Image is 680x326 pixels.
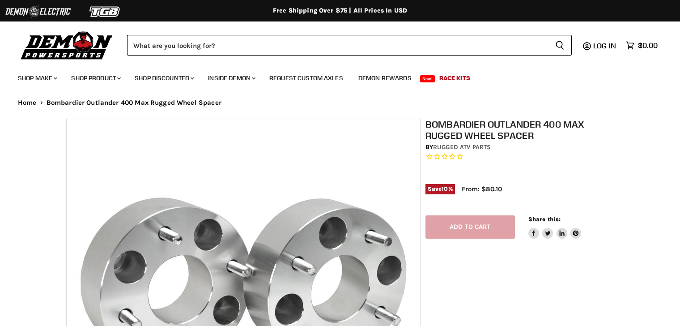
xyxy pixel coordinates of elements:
a: Demon Rewards [352,69,418,87]
a: Shop Discounted [128,69,200,87]
a: Request Custom Axles [263,69,350,87]
img: TGB Logo 2 [72,3,139,20]
form: Product [127,35,572,56]
button: Search [548,35,572,56]
span: New! [420,75,435,82]
a: Race Kits [433,69,477,87]
aside: Share this: [528,215,582,239]
span: From: $80.10 [462,185,502,193]
input: Search [127,35,548,56]
span: Save % [425,184,455,194]
a: Shop Product [64,69,126,87]
a: $0.00 [621,39,662,52]
img: Demon Electric Logo 2 [4,3,72,20]
span: 10 [442,185,448,192]
a: Inside Demon [201,69,261,87]
h1: Bombardier Outlander 400 Max Rugged Wheel Spacer [425,119,619,141]
span: Bombardier Outlander 400 Max Rugged Wheel Spacer [47,99,221,107]
span: Rated 0.0 out of 5 stars 0 reviews [425,152,619,162]
a: Home [18,99,37,107]
ul: Main menu [11,65,655,87]
a: Rugged ATV Parts [433,143,491,151]
span: Share this: [528,216,561,223]
span: $0.00 [638,41,658,50]
span: Log in [593,41,616,50]
img: Demon Powersports [18,29,116,61]
a: Log in [589,42,621,50]
div: by [425,142,619,152]
a: Shop Make [11,69,63,87]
